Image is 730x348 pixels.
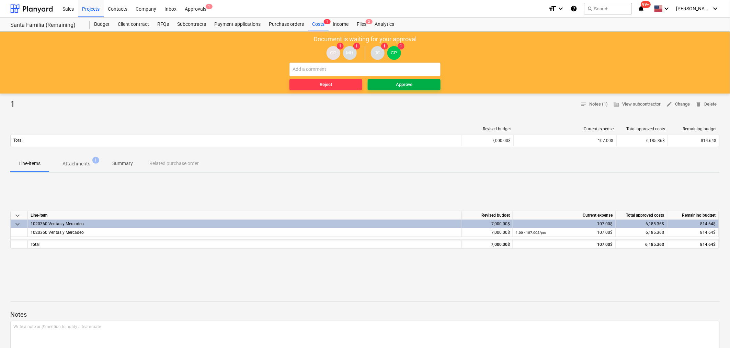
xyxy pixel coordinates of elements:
[663,4,671,13] i: keyboard_arrow_down
[676,6,711,11] span: [PERSON_NAME]
[587,6,593,11] span: search
[330,50,337,55] span: CP
[696,100,717,108] span: Delete
[646,230,664,235] span: 6,185.36$
[10,311,720,319] p: Notes
[513,211,616,220] div: Current expense
[398,43,404,50] span: 1
[578,99,611,110] button: Notes (1)
[173,18,210,31] a: Subcontracts
[461,228,513,237] div: 7,000.00$
[289,63,441,76] input: Add a comment
[557,4,565,13] i: keyboard_arrow_down
[461,211,513,220] div: Revised budget
[668,211,719,220] div: Remaining budget
[324,19,331,24] span: 1
[516,231,546,235] small: 1.00 × 107.00$ / pcs
[461,220,513,228] div: 7,000.00$
[368,79,441,90] button: Approve
[153,18,173,31] a: RFQs
[327,46,340,60] div: Claudia Perez
[206,4,213,9] span: 1
[516,240,613,249] div: 107.00$
[210,18,265,31] a: Payment applications
[62,160,90,167] p: Attachments
[308,18,329,31] div: Costs
[700,230,716,235] span: 814.64$
[320,81,332,89] div: Reject
[664,99,693,110] button: Change
[10,22,82,29] div: Santa Familia (Remaining)
[666,100,690,108] span: Change
[92,157,99,164] span: 1
[696,101,702,107] span: delete
[616,240,668,248] div: 6,185.36$
[711,4,720,13] i: keyboard_arrow_down
[616,220,668,228] div: 6,185.36$
[696,315,730,348] iframe: Chat Widget
[581,101,587,107] span: notes
[548,4,557,13] i: format_size
[337,43,344,50] span: 1
[313,35,417,43] p: Document is waiting for your approval
[616,211,668,220] div: Total approved costs
[308,18,329,31] a: Costs1
[516,220,613,228] div: 107.00$
[265,18,308,31] a: Purchase orders
[346,50,353,55] span: MH
[31,220,458,228] div: 1020360 Ventas y Mercadeo
[329,18,353,31] a: Income
[570,4,577,13] i: Knowledge base
[28,211,461,220] div: Line-item
[10,99,20,110] div: 1
[289,79,362,90] button: Reject
[90,18,114,31] a: Budget
[614,101,620,107] span: business
[370,18,398,31] a: Analytics
[668,220,719,228] div: 814.64$
[114,18,153,31] a: Client contract
[641,1,651,8] span: 99+
[666,101,673,107] span: edit
[112,160,133,167] p: Summary
[616,135,668,146] div: 6,185.36$
[366,19,373,24] span: 2
[396,81,412,89] div: Approve
[391,50,397,55] span: CP
[353,43,360,50] span: 1
[611,99,664,110] button: View subcontractor
[671,127,717,131] div: Remaining budget
[387,46,401,60] div: Claudia Perez
[31,230,84,235] span: 1020360 Ventas y Mercadeo
[381,43,388,50] span: 1
[353,18,370,31] div: Files
[462,135,513,146] div: 7,000.00$
[13,138,23,143] p: Total
[638,4,645,13] i: notifications
[353,18,370,31] a: Files2
[693,99,720,110] button: Delete
[371,46,385,60] div: Javier Cattan
[13,211,22,220] span: keyboard_arrow_down
[584,3,632,14] button: Search
[668,240,719,248] div: 814.64$
[581,100,608,108] span: Notes (1)
[619,127,665,131] div: Total approved costs
[516,228,613,237] div: 107.00$
[516,138,614,143] div: 107.00$
[465,127,511,131] div: Revised budget
[28,240,461,248] div: Total
[13,220,22,228] span: keyboard_arrow_down
[701,138,717,143] span: 814.64$
[343,46,357,60] div: Marian Hernandez
[614,100,661,108] span: View subcontractor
